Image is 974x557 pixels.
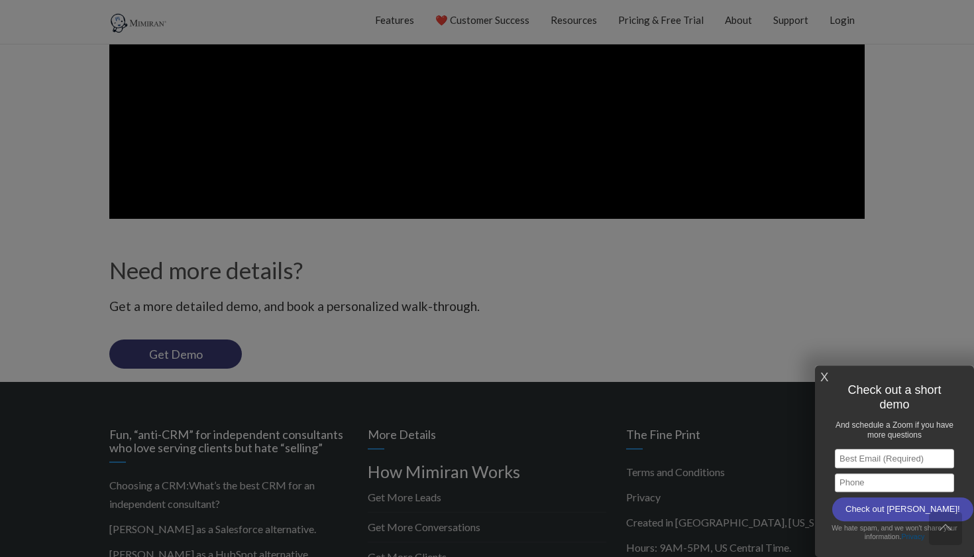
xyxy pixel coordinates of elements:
[835,449,954,468] input: Best Email (Required)
[109,295,865,369] div: Get a more detailed demo, and book a personalized walk-through.
[820,367,828,389] a: X
[829,416,960,444] h1: And schedule a Zoom if you have more questions
[832,497,973,521] input: Check out [PERSON_NAME]!
[835,473,954,493] input: Phone
[828,521,961,544] div: We hate spam, and we won't share your information.
[901,532,924,540] a: Privacy
[829,379,960,416] h1: Check out a short demo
